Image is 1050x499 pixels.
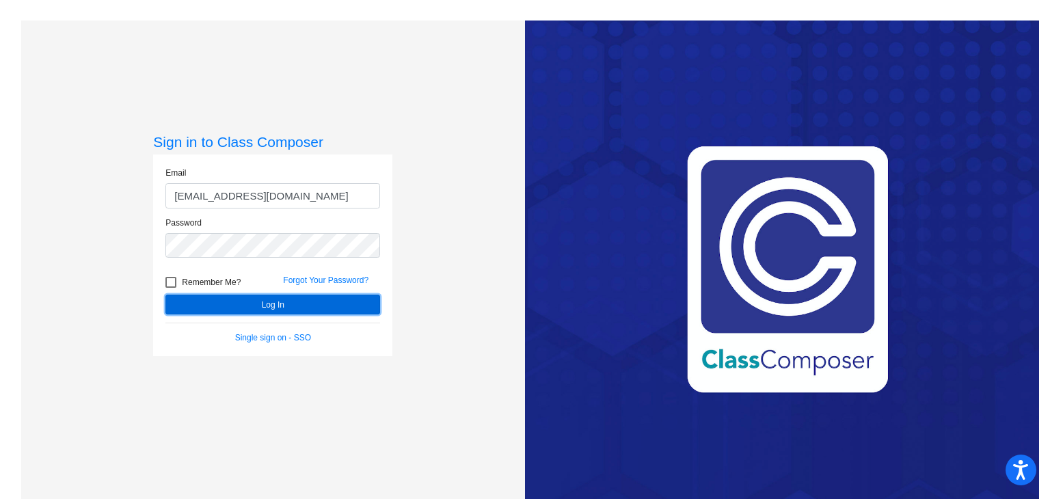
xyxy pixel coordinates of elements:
[153,133,392,150] h3: Sign in to Class Composer
[165,295,380,314] button: Log In
[283,275,368,285] a: Forgot Your Password?
[165,167,186,179] label: Email
[182,274,241,291] span: Remember Me?
[165,217,202,229] label: Password
[235,333,311,342] a: Single sign on - SSO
